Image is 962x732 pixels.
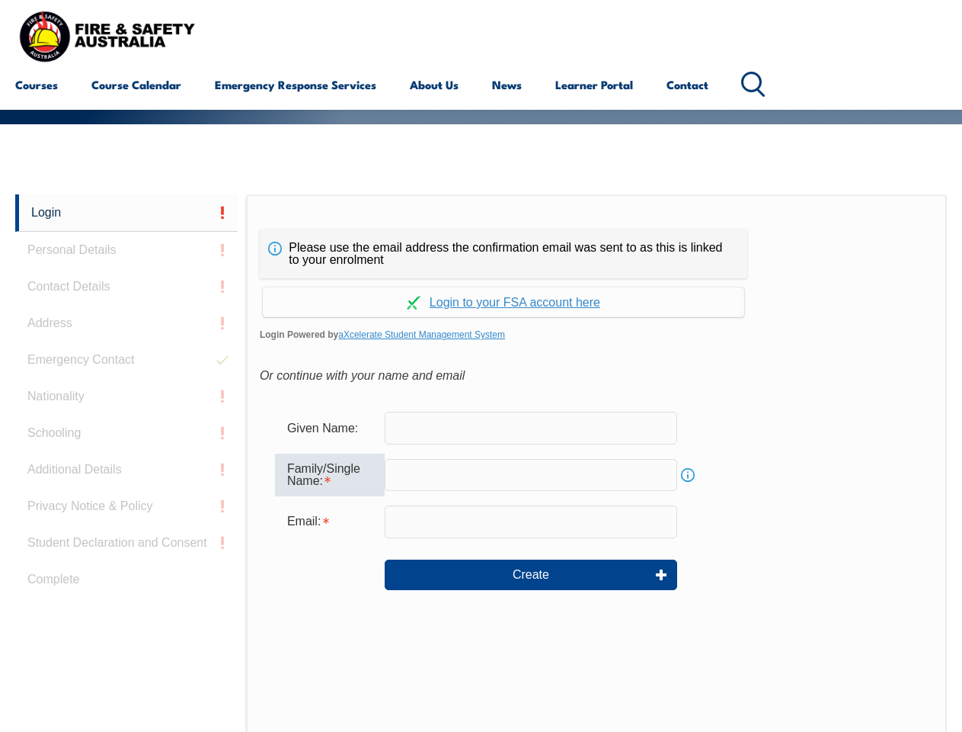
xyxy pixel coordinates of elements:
[275,454,385,496] div: Family/Single Name is required.
[407,296,420,310] img: Log in withaxcelerate
[275,507,385,536] div: Email is required.
[275,413,385,442] div: Given Name:
[260,230,747,278] div: Please use the email address the confirmation email was sent to as this is linked to your enrolment
[666,66,708,103] a: Contact
[260,323,933,346] span: Login Powered by
[677,464,698,486] a: Info
[91,66,181,103] a: Course Calendar
[555,66,633,103] a: Learner Portal
[385,560,677,590] button: Create
[215,66,376,103] a: Emergency Response Services
[492,66,522,103] a: News
[15,66,58,103] a: Courses
[410,66,459,103] a: About Us
[260,364,933,387] div: Or continue with your name and email
[15,194,238,232] a: Login
[338,329,505,340] a: aXcelerate Student Management System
